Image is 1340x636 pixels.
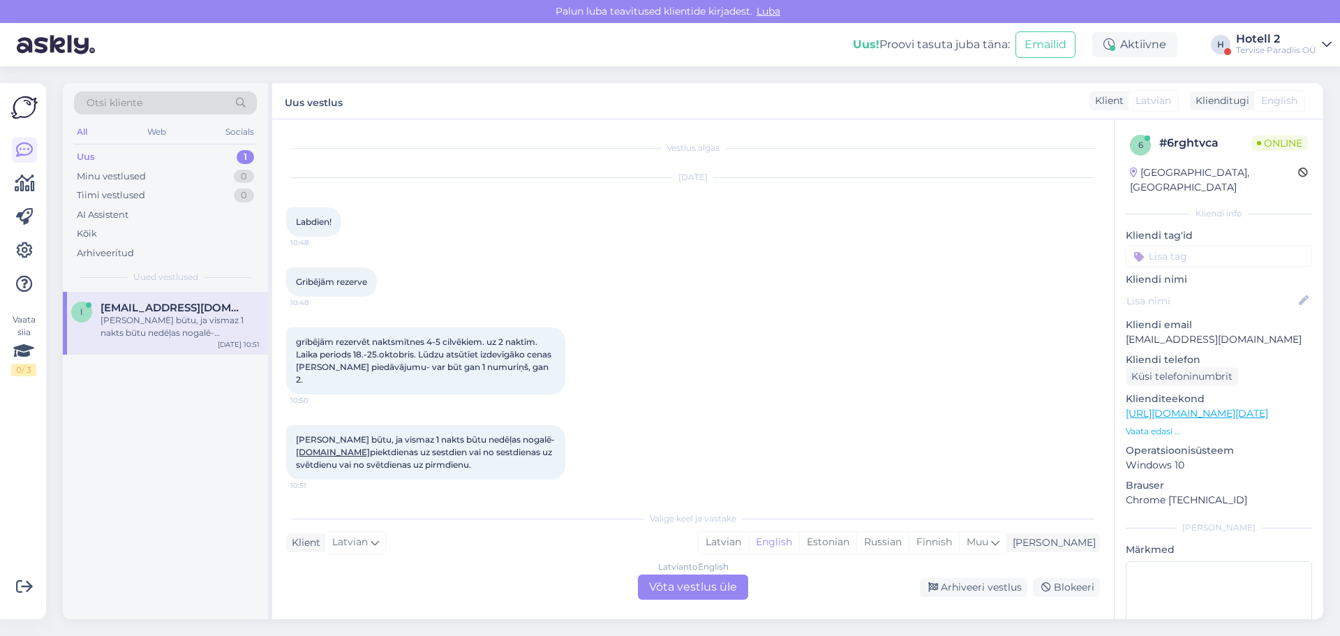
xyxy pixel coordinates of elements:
div: Küsi telefoninumbrit [1126,367,1238,386]
div: 1 [237,150,254,164]
div: Tervise Paradiis OÜ [1236,45,1316,56]
input: Lisa tag [1126,246,1312,267]
span: [PERSON_NAME] būtu, ja vismaz 1 nakts būtu nedēļas nogalē- piektdienas uz sestdien vai no sestdie... [296,434,555,470]
div: Socials [223,123,257,141]
span: English [1261,94,1297,108]
span: 10:51 [290,480,343,491]
p: Kliendi telefon [1126,353,1312,367]
a: Hotell 2Tervise Paradiis OÜ [1236,34,1332,56]
div: Klient [286,535,320,550]
span: Otsi kliente [87,96,142,110]
div: Finnish [909,532,959,553]
div: Uus [77,150,95,164]
span: Uued vestlused [133,271,198,283]
div: 0 / 3 [11,364,36,376]
div: Minu vestlused [77,170,146,184]
p: Märkmed [1126,542,1312,557]
div: Estonian [799,532,856,553]
div: Arhiveeritud [77,246,134,260]
div: Latvian [699,532,748,553]
span: gribējām rezervēt naktsmītnes 4-5 cilvēkiem. uz 2 naktīm. Laika periods 18.-25.oktobris. Lūdzu at... [296,337,553,385]
label: Uus vestlus [285,91,343,110]
div: Russian [856,532,909,553]
div: AI Assistent [77,208,128,222]
div: [DATE] [286,171,1100,184]
div: Latvian to English [658,561,729,573]
div: 0 [234,188,254,202]
span: i [80,306,83,317]
p: Chrome [TECHNICAL_ID] [1126,493,1312,508]
div: Blokeeri [1033,578,1100,597]
span: Labdien! [296,216,332,227]
div: Hotell 2 [1236,34,1316,45]
div: [PERSON_NAME] [1126,522,1312,534]
b: Uus! [853,38,879,51]
span: Gribējām rezerve [296,276,367,287]
span: Luba [752,5,784,17]
p: Vaata edasi ... [1126,425,1312,438]
div: [PERSON_NAME] būtu, ja vismaz 1 nakts būtu nedēļas nogalē- [DOMAIN_NAME] piektdienas uz sestdien ... [100,314,260,339]
div: Klient [1089,94,1124,108]
input: Lisa nimi [1126,293,1296,309]
div: Aktiivne [1092,32,1177,57]
span: 6 [1138,140,1143,150]
div: Web [144,123,169,141]
span: 10:48 [290,297,343,308]
span: 10:50 [290,395,343,406]
a: [URL][DOMAIN_NAME][DATE] [1126,407,1268,420]
p: Klienditeekond [1126,392,1312,406]
div: Kõik [77,227,97,241]
p: Brauser [1126,478,1312,493]
span: Latvian [332,535,368,550]
div: Kliendi info [1126,207,1312,220]
a: [DOMAIN_NAME] [296,447,370,457]
button: Emailid [1015,31,1075,58]
div: Arhiveeri vestlus [920,578,1027,597]
p: Kliendi tag'id [1126,228,1312,243]
span: inga.kozaka@gmail.com [100,302,246,314]
div: [GEOGRAPHIC_DATA], [GEOGRAPHIC_DATA] [1130,165,1298,195]
div: Tiimi vestlused [77,188,145,202]
div: # 6rghtvca [1159,135,1251,151]
p: Windows 10 [1126,458,1312,473]
div: Võta vestlus üle [638,575,748,600]
div: H [1211,35,1230,54]
div: [PERSON_NAME] [1007,535,1096,550]
span: Online [1251,135,1308,151]
div: English [748,532,799,553]
span: Latvian [1136,94,1171,108]
div: [DATE] 10:51 [218,339,260,350]
img: Askly Logo [11,94,38,121]
div: Vestlus algas [286,142,1100,154]
div: All [74,123,90,141]
p: Kliendi nimi [1126,272,1312,287]
p: Kliendi email [1126,318,1312,332]
span: Muu [967,535,988,548]
div: Klienditugi [1190,94,1249,108]
div: 0 [234,170,254,184]
span: 10:48 [290,237,343,248]
div: Valige keel ja vastake [286,512,1100,525]
p: Operatsioonisüsteem [1126,443,1312,458]
div: Proovi tasuta juba täna: [853,36,1010,53]
p: [EMAIL_ADDRESS][DOMAIN_NAME] [1126,332,1312,347]
div: Vaata siia [11,313,36,376]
